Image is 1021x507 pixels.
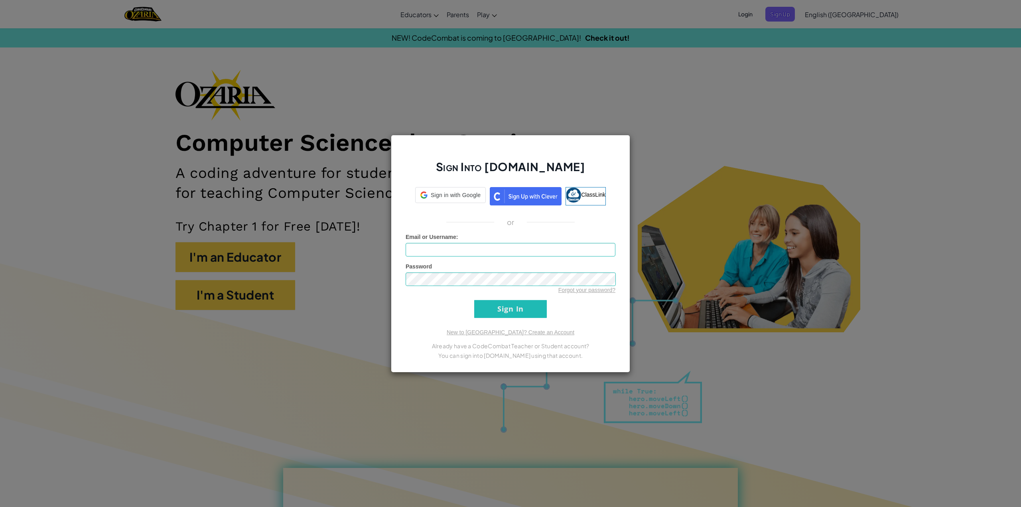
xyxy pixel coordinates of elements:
p: or [507,217,514,227]
p: Already have a CodeCombat Teacher or Student account? [406,341,615,351]
p: You can sign into [DOMAIN_NAME] using that account. [406,351,615,360]
div: Sign in with Google [415,187,486,203]
input: Sign In [474,300,547,318]
span: Password [406,263,432,270]
span: Email or Username [406,234,456,240]
a: Forgot your password? [558,287,615,293]
a: Sign in with Google [415,187,486,205]
h2: Sign Into [DOMAIN_NAME] [406,159,615,182]
span: ClassLink [581,191,605,197]
span: Sign in with Google [431,191,481,199]
img: classlink-logo-small.png [566,187,581,203]
a: New to [GEOGRAPHIC_DATA]? Create an Account [447,329,574,335]
img: clever_sso_button@2x.png [490,187,562,205]
label: : [406,233,458,241]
